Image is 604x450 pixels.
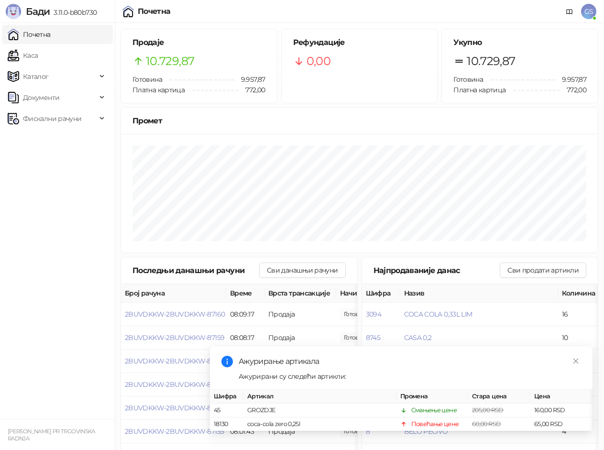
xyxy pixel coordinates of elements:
td: 08:09:17 [226,303,264,326]
th: Врста трансакције [264,284,336,303]
th: Количина [558,284,601,303]
span: 10.729,87 [467,52,515,70]
button: Сви продати артикли [500,263,586,278]
button: 2BUVDKKW-2BUVDKKW-87158 [125,357,224,365]
a: Каса [8,46,38,65]
td: Продаја [264,326,336,350]
a: Документација [562,4,577,19]
span: 10.729,87 [146,52,194,70]
span: 9.957,87 [234,74,265,85]
th: Број рачуна [121,284,226,303]
span: 0,00 [307,52,330,70]
div: Најпродаваније данас [373,264,500,276]
td: 16 [558,303,601,326]
span: Документи [23,88,59,107]
th: Артикал [243,390,396,404]
button: COCA COLA 0,33L LIM [404,310,472,318]
div: Промет [132,115,586,127]
button: 2BUVDKKW-2BUVDKKW-87155 [125,427,224,436]
td: 08:08:17 [226,326,264,350]
button: 2BUVDKKW-2BUVDKKW-87160 [125,310,225,318]
span: Платна картица [453,86,505,94]
button: 2BUVDKKW-2BUVDKKW-87159 [125,333,224,342]
button: 2BUVDKKW-2BUVDKKW-87157 [125,380,224,389]
td: coca-cola zero 0,25l [243,417,396,431]
button: Сви данашњи рачуни [259,263,345,278]
th: Стара цена [468,390,530,404]
span: close [572,358,579,364]
td: 160,00 RSD [530,404,593,417]
th: Назив [400,284,558,303]
small: [PERSON_NAME] PR TRGOVINSKA RADNJA [8,428,95,442]
span: Готовина [132,75,162,84]
h5: Продаје [132,37,265,48]
span: 3.11.0-b80b730 [50,8,97,17]
span: 9.957,87 [555,74,586,85]
span: 205,00 RSD [472,406,504,414]
span: 60,00 RSD [472,420,501,428]
span: 772,00 [560,85,586,95]
td: Продаја [264,303,336,326]
th: Време [226,284,264,303]
div: Повећање цене [411,419,459,429]
div: Ажурирање артикала [239,356,581,367]
span: Готовина [453,75,483,84]
span: 772,00 [239,85,265,95]
span: 542,05 [340,332,373,343]
td: GROZDJE [243,404,396,417]
th: Начини плаћања [336,284,432,303]
td: 65,00 RSD [530,417,593,431]
th: Цена [530,390,593,404]
span: Фискални рачуни [23,109,81,128]
th: Шифра [362,284,400,303]
div: Почетна [138,8,171,15]
a: Close [571,356,581,366]
h5: Укупно [453,37,586,48]
td: 45 [210,404,243,417]
button: 8745 [366,333,380,342]
span: info-circle [221,356,233,367]
div: Ажурирани су следећи артикли: [239,371,581,382]
th: Промена [396,390,468,404]
span: GS [581,4,596,19]
h5: Рефундације [293,37,426,48]
button: CASA 0,2 [404,333,432,342]
th: Шифра [210,390,243,404]
span: Бади [26,6,50,17]
button: 2BUVDKKW-2BUVDKKW-87156 [125,404,224,412]
td: 10 [558,326,601,350]
div: Последњи данашњи рачуни [132,264,259,276]
button: 3094 [366,310,381,318]
span: Каталог [23,67,49,86]
td: 18130 [210,417,243,431]
img: Logo [6,4,21,19]
span: Платна картица [132,86,185,94]
div: Смањење цене [411,406,457,415]
span: 100,00 [340,309,373,319]
a: Почетна [8,25,51,44]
